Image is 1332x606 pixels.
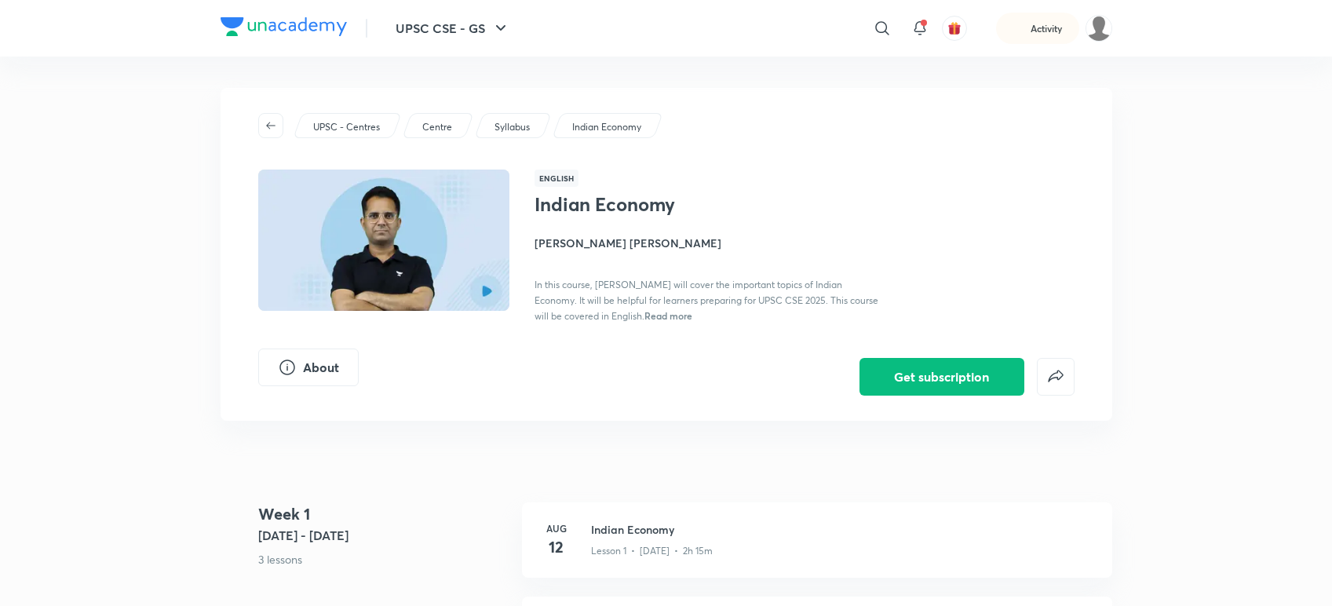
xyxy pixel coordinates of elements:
[859,358,1024,396] button: Get subscription
[258,502,509,526] h4: Week 1
[422,120,452,134] p: Centre
[419,120,454,134] a: Centre
[572,120,641,134] p: Indian Economy
[221,17,347,40] a: Company Logo
[494,120,530,134] p: Syllabus
[221,17,347,36] img: Company Logo
[569,120,644,134] a: Indian Economy
[313,120,380,134] p: UPSC - Centres
[535,193,791,216] h1: Indian Economy
[1086,15,1112,42] img: Somdev
[535,170,578,187] span: English
[644,309,692,322] span: Read more
[535,279,878,322] span: In this course, [PERSON_NAME] will cover the important topics of Indian Economy. It will be helpf...
[522,502,1112,597] a: Aug12Indian EconomyLesson 1 • [DATE] • 2h 15m
[541,521,572,535] h6: Aug
[258,526,509,545] h5: [DATE] - [DATE]
[591,521,1093,538] h3: Indian Economy
[535,235,886,251] h4: [PERSON_NAME] [PERSON_NAME]
[942,16,967,41] button: avatar
[258,551,509,568] p: 3 lessons
[255,168,511,312] img: Thumbnail
[591,544,713,558] p: Lesson 1 • [DATE] • 2h 15m
[386,13,520,44] button: UPSC CSE - GS
[491,120,532,134] a: Syllabus
[310,120,382,134] a: UPSC - Centres
[947,21,962,35] img: avatar
[1037,358,1075,396] button: false
[541,535,572,559] h4: 12
[258,349,359,386] button: About
[1012,19,1026,38] img: activity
